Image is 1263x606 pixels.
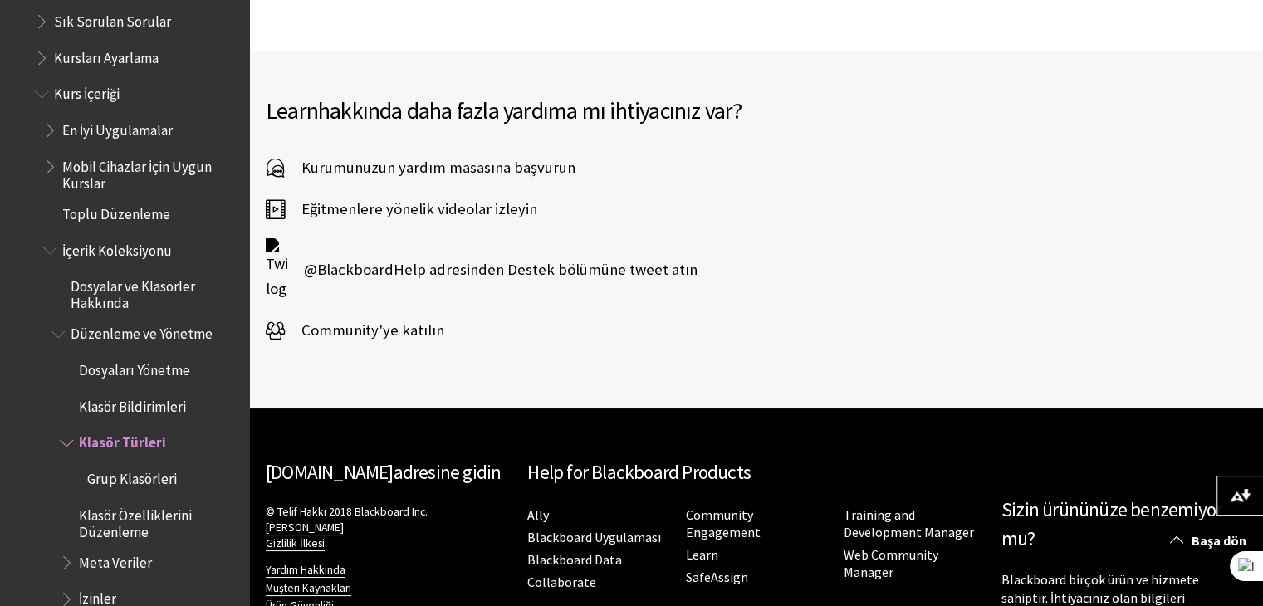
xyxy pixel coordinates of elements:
h3: adresine gidin [266,458,511,487]
a: Yardım Hakkında [266,563,345,578]
span: Kurs İçeriği [54,81,120,103]
a: Gizlilik İlkesi [266,536,325,551]
span: @BlackboardHelp adresinden Destek bölümüne tweet atın [287,257,698,282]
h2: hakkında daha fazla yardıma mı ihtiyacınız var? [266,93,756,128]
span: Meta Veriler [79,549,152,571]
a: Twitter logo @BlackboardHelp adresinden Destek bölümüne tweet atın [266,238,698,301]
a: Training and Development Manager [844,506,974,541]
span: Klasör Bildirimleri [79,393,186,415]
a: Eğitmenlere yönelik videolar izleyin [266,197,537,222]
span: Eğitmenlere yönelik videolar izleyin [285,197,537,222]
span: Sık Sorulan Sorular [54,7,171,30]
a: Blackboard Data [527,551,622,569]
a: Başa dön [1158,525,1263,556]
span: Klasör Özelliklerini Düzenleme [79,501,237,540]
span: Community'ye katılın [285,318,444,343]
span: Düzenleme ve Yönetme [71,320,213,343]
span: En İyi Uygulamalar [62,116,173,139]
span: Dosyaları Yönetme [79,356,190,379]
a: [DOMAIN_NAME] [266,460,394,484]
span: Kurumunuzun yardım masasına başvurun [285,155,575,180]
span: Learn [266,95,318,125]
a: Collaborate [527,574,596,591]
span: İçerik Koleksiyonu [62,237,172,259]
a: Blackboard Uygulaması [527,529,661,546]
a: [PERSON_NAME] [266,520,344,535]
a: SafeAssign [685,569,747,586]
img: Twitter logo [266,238,287,301]
h2: Help for Blackboard Products [527,458,985,487]
span: Toplu Düzenleme [62,200,170,222]
a: Kurumunuzun yardım masasına başvurun [266,155,575,180]
a: Ally [527,506,549,524]
a: Community Engagement [685,506,760,541]
a: Müşteri Kaynakları [266,581,351,596]
a: Web Community Manager [844,546,938,581]
span: Dosyalar ve Klasörler Hakkında [71,272,237,311]
span: Mobil Cihazlar İçin Uygun Kurslar [62,153,237,192]
a: Learn [685,546,717,564]
span: Grup Klasörleri [87,465,177,487]
span: Kursları Ayarlama [54,44,159,66]
span: Klasör Türleri [79,429,166,452]
h2: Sizin ürününüze benzemiyor mu? [1001,496,1246,554]
a: Community'ye katılın [266,318,444,343]
p: © Telif Hakkı 2018 Blackboard Inc. [266,504,511,551]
